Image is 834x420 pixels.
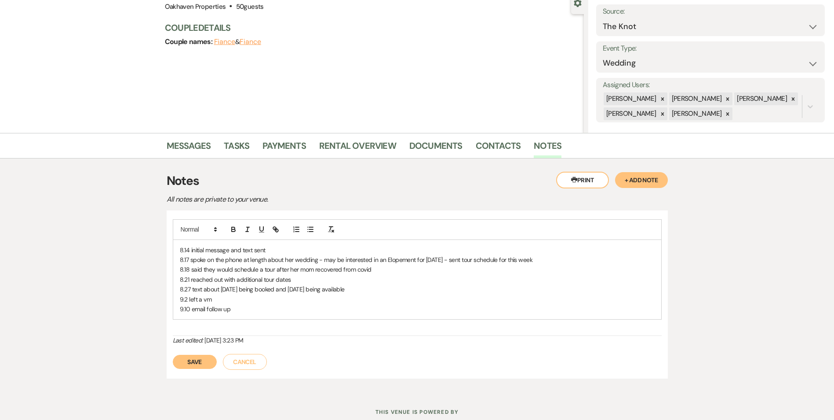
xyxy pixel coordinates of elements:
a: Payments [262,139,306,158]
p: 8.14 initial message and text sent [180,245,655,255]
button: Fiance [240,38,261,45]
div: [PERSON_NAME] [604,92,658,105]
span: Oakhaven Properties [165,2,226,11]
a: Messages [167,139,211,158]
button: Fiance [214,38,236,45]
h3: Notes [167,172,668,190]
div: [PERSON_NAME] [669,92,723,105]
p: 8.21 reached out with additional tour dates [180,275,655,284]
div: [PERSON_NAME] [734,92,788,105]
p: 8.17 spoke on the phone at length about her wedding - may be interested in an Elopement for [DATE... [180,255,655,265]
span: Couple names: [165,37,214,46]
p: All notes are private to your venue. [167,194,474,205]
div: [PERSON_NAME] [604,107,658,120]
a: Documents [409,139,463,158]
p: 9.10 email follow up [180,304,655,314]
p: 9.2 left a vm [180,295,655,304]
a: Tasks [224,139,249,158]
label: Assigned Users: [603,79,818,92]
button: + Add Note [615,172,668,188]
label: Source: [603,5,818,18]
div: [PERSON_NAME] [669,107,723,120]
button: Cancel [223,354,267,370]
a: Notes [534,139,561,158]
p: 8.18 said they would schedule a tour after her mom recovered from covid [180,265,655,274]
i: Last edited: [173,336,203,344]
p: 8.27 text about [DATE] being booked and [DATE] being available [180,284,655,294]
span: 50 guests [236,2,264,11]
div: [DATE] 3:23 PM [173,336,662,345]
a: Rental Overview [319,139,396,158]
label: Event Type: [603,42,818,55]
a: Contacts [476,139,521,158]
button: Save [173,355,217,369]
span: & [214,37,261,46]
button: Print [556,172,609,188]
h3: Couple Details [165,22,575,34]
